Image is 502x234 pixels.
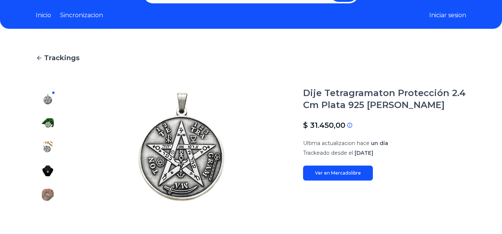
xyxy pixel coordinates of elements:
[75,87,288,207] img: Dije Tetragramaton Protección 2.4 Cm Plata 925 Joyas Ruiz
[36,11,51,20] a: Inicio
[303,166,373,181] a: Ver en Mercadolibre
[429,11,466,20] button: Iniciar sesion
[60,11,103,20] a: Sincronizacion
[371,140,388,147] span: un día
[42,189,54,201] img: Dije Tetragramaton Protección 2.4 Cm Plata 925 Joyas Ruiz
[42,117,54,129] img: Dije Tetragramaton Protección 2.4 Cm Plata 925 Joyas Ruiz
[42,93,54,105] img: Dije Tetragramaton Protección 2.4 Cm Plata 925 Joyas Ruiz
[303,120,345,130] p: $ 31.450,00
[303,87,466,111] h1: Dije Tetragramaton Protección 2.4 Cm Plata 925 [PERSON_NAME]
[42,165,54,177] img: Dije Tetragramaton Protección 2.4 Cm Plata 925 Joyas Ruiz
[355,150,373,156] span: [DATE]
[42,141,54,153] img: Dije Tetragramaton Protección 2.4 Cm Plata 925 Joyas Ruiz
[303,140,370,147] span: Ultima actualizacion hace
[303,150,353,156] span: Trackeado desde el
[44,53,79,63] span: Trackings
[36,53,466,63] a: Trackings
